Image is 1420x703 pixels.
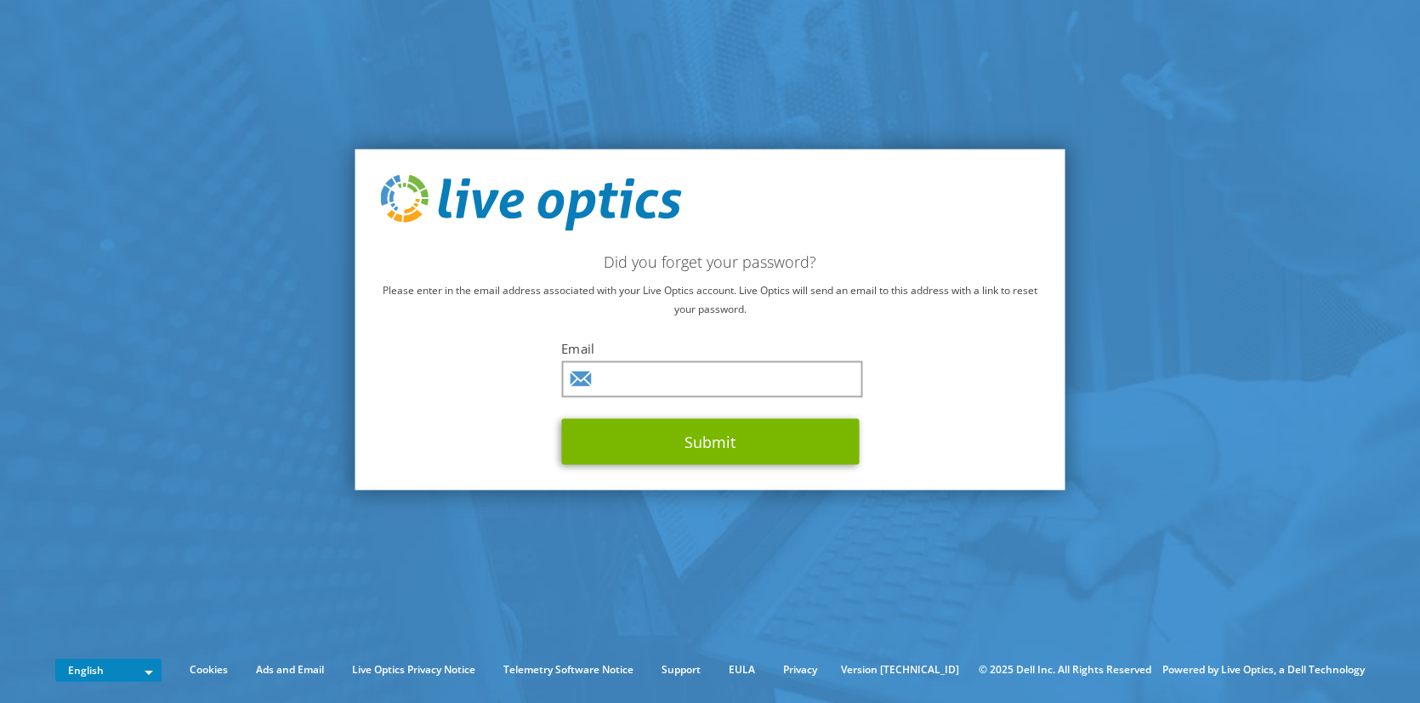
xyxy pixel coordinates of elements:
img: live_optics_svg.svg [381,175,682,231]
label: Email [561,339,859,356]
button: Submit [561,418,859,464]
h2: Did you forget your password? [381,252,1040,270]
li: Powered by Live Optics, a Dell Technology [1162,660,1365,679]
a: Telemetry Software Notice [491,660,646,679]
a: EULA [716,660,768,679]
a: Ads and Email [243,660,337,679]
p: Please enter in the email address associated with your Live Optics account. Live Optics will send... [381,281,1040,318]
a: Support [649,660,713,679]
a: Privacy [770,660,830,679]
li: © 2025 Dell Inc. All Rights Reserved [970,660,1160,679]
a: Cookies [177,660,241,679]
li: Version [TECHNICAL_ID] [832,660,968,679]
a: Live Optics Privacy Notice [339,660,488,679]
